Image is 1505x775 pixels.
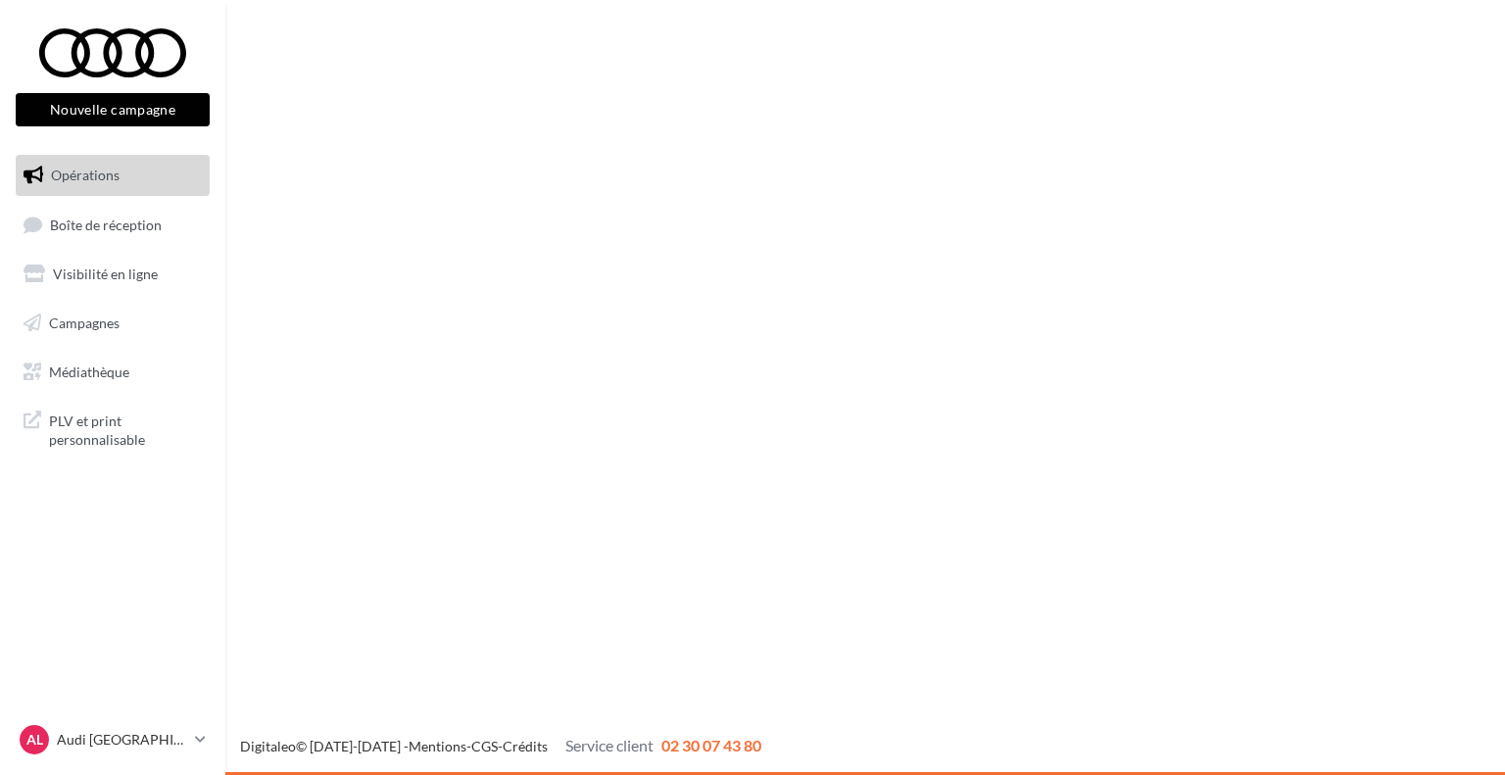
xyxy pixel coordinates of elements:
a: Digitaleo [240,738,296,754]
span: 02 30 07 43 80 [661,736,761,754]
a: Opérations [12,155,214,196]
span: PLV et print personnalisable [49,408,202,450]
span: Médiathèque [49,363,129,379]
a: Crédits [503,738,548,754]
span: Opérations [51,167,120,183]
a: PLV et print personnalisable [12,400,214,458]
span: AL [26,730,43,750]
a: CGS [471,738,498,754]
p: Audi [GEOGRAPHIC_DATA][PERSON_NAME] [57,730,187,750]
a: AL Audi [GEOGRAPHIC_DATA][PERSON_NAME] [16,721,210,758]
span: Visibilité en ligne [53,266,158,282]
span: Campagnes [49,315,120,331]
a: Boîte de réception [12,204,214,246]
a: Médiathèque [12,352,214,393]
span: Service client [565,736,654,754]
a: Campagnes [12,303,214,344]
a: Mentions [409,738,466,754]
span: © [DATE]-[DATE] - - - [240,738,761,754]
span: Boîte de réception [50,216,162,232]
button: Nouvelle campagne [16,93,210,126]
a: Visibilité en ligne [12,254,214,295]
